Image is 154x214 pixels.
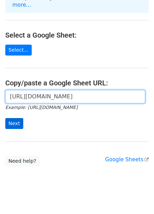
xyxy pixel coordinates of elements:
[5,118,23,129] input: Next
[105,156,149,163] a: Google Sheets
[5,31,149,39] h4: Select a Google Sheet:
[5,156,39,167] a: Need help?
[5,90,145,103] input: Paste your Google Sheet URL here
[119,180,154,214] iframe: Chat Widget
[5,45,32,56] a: Select...
[5,79,149,87] h4: Copy/paste a Google Sheet URL:
[5,105,78,110] small: Example: [URL][DOMAIN_NAME]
